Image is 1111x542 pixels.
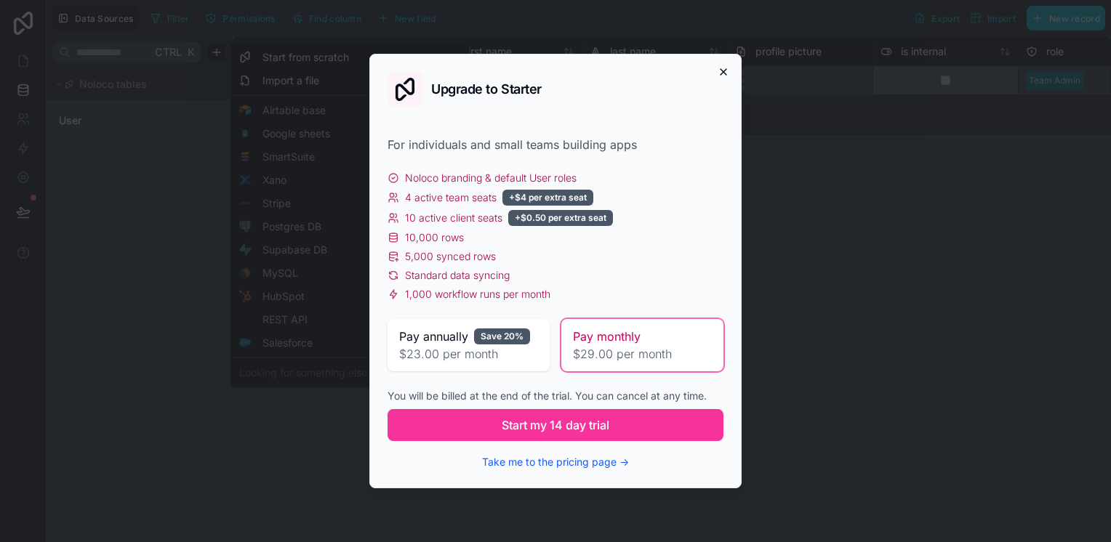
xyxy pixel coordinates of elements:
div: +$0.50 per extra seat [508,210,613,226]
span: $29.00 per month [573,345,712,363]
span: 10 active client seats [405,211,502,225]
span: Pay annually [399,328,468,345]
span: $23.00 per month [399,345,538,363]
button: Take me to the pricing page → [482,455,629,469]
span: Standard data syncing [405,268,510,283]
button: Close [718,66,729,78]
div: You will be billed at the end of the trial. You can cancel at any time. [388,389,723,403]
div: Save 20% [474,328,530,344]
span: 4 active team seats [405,190,497,205]
span: 5,000 synced rows [405,249,496,264]
span: Start my 14 day trial [502,416,609,434]
div: For individuals and small teams building apps [388,136,723,153]
h2: Upgrade to Starter [431,83,542,96]
span: 10,000 rows [405,230,464,245]
span: Pay monthly [573,328,641,345]
span: Noloco branding & default User roles [405,171,577,185]
button: Start my 14 day trial [388,409,723,441]
span: 1,000 workflow runs per month [405,287,550,302]
div: +$4 per extra seat [502,190,593,206]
